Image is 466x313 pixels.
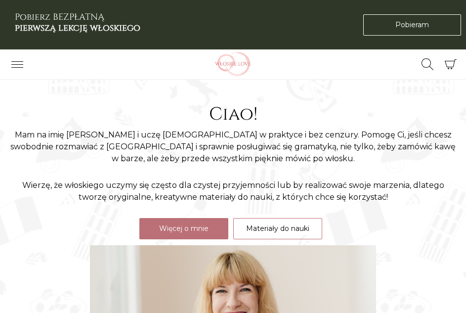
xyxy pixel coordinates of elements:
[395,20,429,30] span: Pobieram
[201,52,265,77] img: Włoskielove
[5,56,30,73] button: Przełącz nawigację
[15,12,140,33] h3: Pobierz BEZPŁATNĄ
[10,129,456,165] p: Mam na imię [PERSON_NAME] i uczę [DEMOGRAPHIC_DATA] w praktyce i bez cenzury. Pomogę Ci, jeśli ch...
[415,56,440,73] button: Przełącz formularz wyszukiwania
[10,179,456,203] p: Wierzę, że włoskiego uczymy się często dla czystej przyjemności lub by realizować swoje marzenia,...
[15,22,140,34] b: pierwszą lekcję włoskiego
[233,218,322,239] a: Materiały do nauki
[440,54,461,75] button: Koszyk
[139,218,228,239] a: Więcej o mnie
[10,104,456,125] h2: Ciao!
[363,14,461,36] a: Pobieram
